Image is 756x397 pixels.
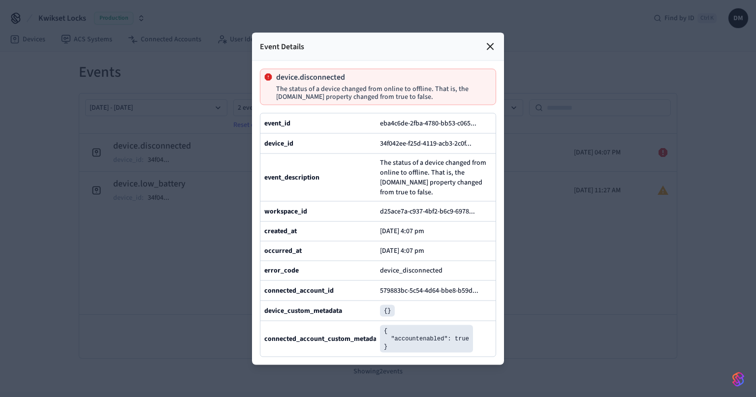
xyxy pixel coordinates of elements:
span: device_disconnected [380,266,442,275]
p: [DATE] 4:07 pm [380,247,424,255]
p: The status of a device changed from online to offline. That is, the [DOMAIN_NAME] property change... [276,85,488,100]
span: The status of a device changed from online to offline. That is, the [DOMAIN_NAME] property change... [380,157,492,197]
p: Event Details [260,40,304,52]
b: connected_account_id [264,285,334,295]
b: created_at [264,226,297,236]
b: device_id [264,138,293,148]
b: device_custom_metadata [264,305,342,315]
b: connected_account_custom_metadata [264,334,382,343]
pre: { "accountenabled": true } [380,325,473,352]
b: error_code [264,266,299,275]
b: event_description [264,172,319,182]
img: SeamLogoGradient.69752ec5.svg [732,371,744,387]
button: 34f042ee-f25d-4119-acb3-2c0f... [378,137,481,149]
button: d25ace7a-c937-4bf2-b6c9-6978... [378,205,485,217]
b: event_id [264,118,290,128]
b: workspace_id [264,206,307,216]
p: [DATE] 4:07 pm [380,227,424,235]
pre: {} [380,305,395,316]
b: occurred_at [264,246,302,256]
button: 579883bc-5c54-4d64-bbe8-b59d... [378,284,488,296]
p: device.disconnected [276,73,488,81]
button: eba4c6de-2fba-4780-bb53-c065... [378,117,486,129]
